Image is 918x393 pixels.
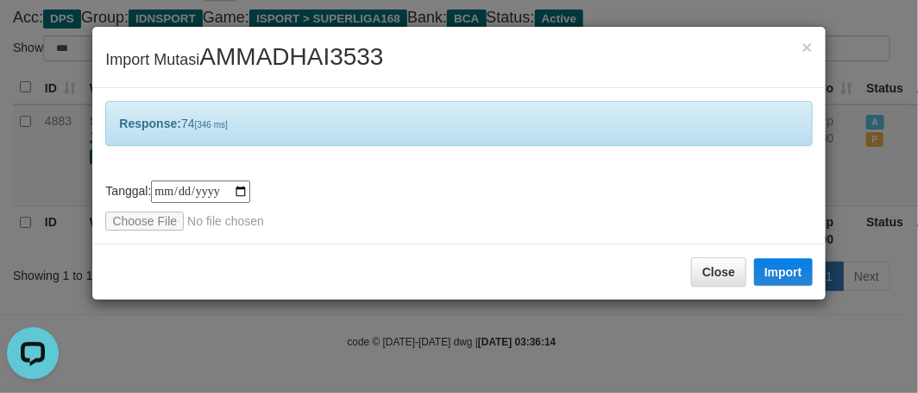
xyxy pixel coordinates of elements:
div: Tanggal: [105,181,812,231]
span: [346 ms] [195,120,228,130]
span: AMMADHAI3533 [199,43,383,70]
div: 74 [105,101,812,146]
span: Import Mutasi [105,51,383,68]
b: Response: [119,117,181,130]
button: Open LiveChat chat widget [7,7,59,59]
button: Close [691,257,746,287]
button: Import [754,258,813,286]
button: Close [802,38,812,56]
span: × [802,37,812,57]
